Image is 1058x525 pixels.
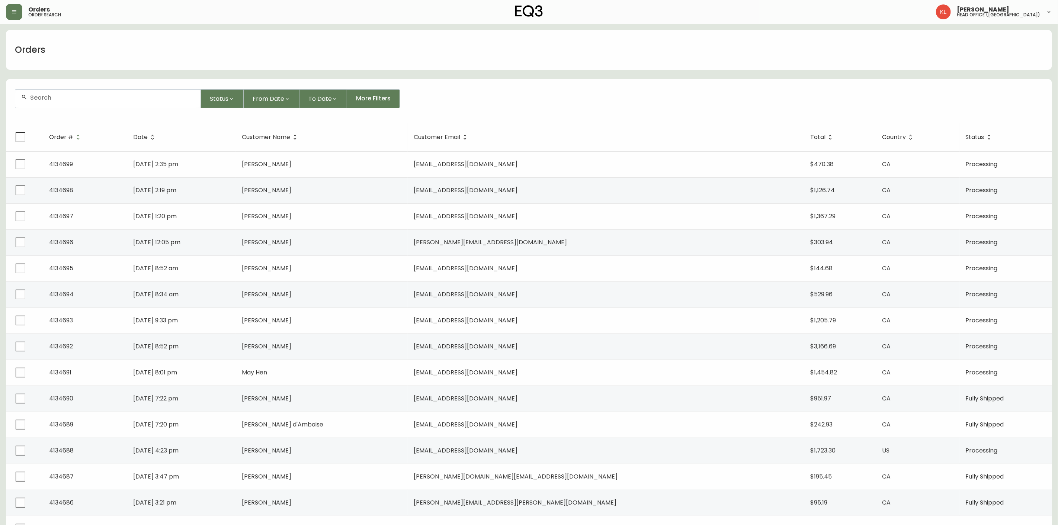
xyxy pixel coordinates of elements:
[49,342,73,351] span: 4134692
[49,498,74,507] span: 4134686
[201,89,244,108] button: Status
[133,472,179,481] span: [DATE] 3:47 pm
[414,135,460,139] span: Customer Email
[414,160,517,168] span: [EMAIL_ADDRESS][DOMAIN_NAME]
[49,394,73,403] span: 4134690
[810,290,833,299] span: $529.96
[242,420,323,429] span: [PERSON_NAME] d'Amboise
[242,368,267,377] span: May Hen
[810,420,833,429] span: $242.93
[242,290,291,299] span: [PERSON_NAME]
[810,498,827,507] span: $95.19
[49,212,73,220] span: 4134697
[133,238,180,247] span: [DATE] 12:05 pm
[242,212,291,220] span: [PERSON_NAME]
[414,446,517,455] span: [EMAIL_ADDRESS][DOMAIN_NAME]
[244,89,299,108] button: From Date
[133,394,178,403] span: [DATE] 7:22 pm
[966,420,1004,429] span: Fully Shipped
[133,160,178,168] span: [DATE] 2:35 pm
[308,94,332,103] span: To Date
[414,420,517,429] span: [EMAIL_ADDRESS][DOMAIN_NAME]
[30,94,195,101] input: Search
[49,420,73,429] span: 4134689
[242,316,291,325] span: [PERSON_NAME]
[414,342,517,351] span: [EMAIL_ADDRESS][DOMAIN_NAME]
[957,7,1009,13] span: [PERSON_NAME]
[810,368,837,377] span: $1,454.82
[515,5,543,17] img: logo
[414,186,517,194] span: [EMAIL_ADDRESS][DOMAIN_NAME]
[810,446,836,455] span: $1,723.30
[414,290,517,299] span: [EMAIL_ADDRESS][DOMAIN_NAME]
[810,342,836,351] span: $3,166.69
[414,212,517,220] span: [EMAIL_ADDRESS][DOMAIN_NAME]
[133,316,178,325] span: [DATE] 9:33 pm
[242,238,291,247] span: [PERSON_NAME]
[133,212,177,220] span: [DATE] 1:20 pm
[810,264,833,273] span: $144.68
[49,135,73,139] span: Order #
[133,420,179,429] span: [DATE] 7:20 pm
[810,134,835,141] span: Total
[966,290,998,299] span: Processing
[242,394,291,403] span: [PERSON_NAME]
[882,316,891,325] span: CA
[49,446,74,455] span: 4134688
[242,134,300,141] span: Customer Name
[414,394,517,403] span: [EMAIL_ADDRESS][DOMAIN_NAME]
[966,135,984,139] span: Status
[242,446,291,455] span: [PERSON_NAME]
[810,316,836,325] span: $1,205.79
[133,446,179,455] span: [DATE] 4:23 pm
[882,135,906,139] span: Country
[882,394,891,403] span: CA
[810,160,834,168] span: $470.38
[242,472,291,481] span: [PERSON_NAME]
[936,4,951,19] img: 2c0c8aa7421344cf0398c7f872b772b5
[414,498,616,507] span: [PERSON_NAME][EMAIL_ADDRESS][PERSON_NAME][DOMAIN_NAME]
[882,186,891,194] span: CA
[49,186,73,194] span: 4134698
[966,212,998,220] span: Processing
[253,94,284,103] span: From Date
[966,238,998,247] span: Processing
[882,212,891,220] span: CA
[882,472,891,481] span: CA
[133,368,177,377] span: [DATE] 8:01 pm
[299,89,347,108] button: To Date
[810,186,835,194] span: $1,126.74
[28,13,61,17] h5: order search
[242,342,291,351] span: [PERSON_NAME]
[242,186,291,194] span: [PERSON_NAME]
[966,446,998,455] span: Processing
[966,316,998,325] span: Processing
[133,135,148,139] span: Date
[810,472,832,481] span: $195.45
[882,160,891,168] span: CA
[242,160,291,168] span: [PERSON_NAME]
[133,342,179,351] span: [DATE] 8:52 pm
[49,290,74,299] span: 4134694
[810,212,836,220] span: $1,367.29
[966,498,1004,507] span: Fully Shipped
[133,498,176,507] span: [DATE] 3:21 pm
[414,134,470,141] span: Customer Email
[49,238,73,247] span: 4134696
[882,238,891,247] span: CA
[882,134,916,141] span: Country
[28,7,50,13] span: Orders
[15,44,45,56] h1: Orders
[49,472,74,481] span: 4134687
[966,472,1004,481] span: Fully Shipped
[957,13,1040,17] h5: head office ([GEOGRAPHIC_DATA])
[414,472,618,481] span: [PERSON_NAME][DOMAIN_NAME][EMAIL_ADDRESS][DOMAIN_NAME]
[210,94,228,103] span: Status
[414,316,517,325] span: [EMAIL_ADDRESS][DOMAIN_NAME]
[133,264,178,273] span: [DATE] 8:52 am
[242,498,291,507] span: [PERSON_NAME]
[133,134,157,141] span: Date
[882,342,891,351] span: CA
[49,368,71,377] span: 4134691
[347,89,400,108] button: More Filters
